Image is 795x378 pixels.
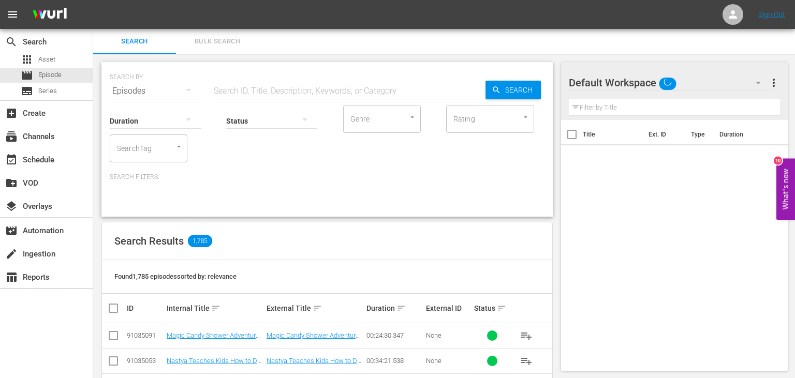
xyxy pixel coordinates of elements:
[5,177,18,189] span: VOD
[267,302,363,314] div: External Title
[313,304,322,313] span: sort
[5,224,18,237] span: Automation
[167,357,261,372] a: Nastya Teaches Kids How to Do School the Right Way
[127,357,164,365] div: 91035053
[167,331,260,355] a: Magic Candy Shower Adventure with [PERSON_NAME] and Friends
[520,355,533,367] span: playlist_add
[5,271,18,283] span: Reports
[501,81,541,99] span: Search
[366,302,423,314] div: Duration
[21,69,33,82] span: Episode
[366,331,423,339] div: 00:24:30.347
[514,349,539,373] button: playlist_add
[5,36,18,48] span: Search
[521,112,531,122] button: Open
[396,304,406,313] span: sort
[497,304,506,313] span: sort
[114,273,237,280] span: Found 1,785 episodes sorted by: relevance
[426,331,471,339] div: None
[768,77,780,89] span: more_vert
[685,120,713,149] th: Type
[38,54,55,65] span: Asset
[21,53,33,66] span: Asset
[758,10,785,19] a: Sign Out
[267,357,361,372] a: Nastya Teaches Kids How to Do School the Right Way
[642,120,685,149] th: Ext. ID
[99,36,170,48] span: Search
[768,70,780,95] button: more_vert
[426,304,471,312] div: External ID
[211,304,220,313] span: sort
[776,158,795,220] button: Open Feedback Widget
[21,85,33,97] span: Series
[110,173,544,182] p: Search Filters:
[38,86,57,96] span: Series
[188,235,212,247] span: 1,785
[366,357,423,365] div: 00:34:21.538
[5,154,18,166] span: Schedule
[407,112,417,122] button: Open
[5,248,18,260] span: Ingestion
[38,70,62,80] span: Episode
[474,302,511,314] div: Status
[25,3,75,27] img: ans4CAIJ8jUAAAAAAAAAAAAAAAAAAAAAAAAgQb4GAAAAAAAAAAAAAAAAAAAAAAAAJMjXAAAAAAAAAAAAAAAAAAAAAAAAgAT5G...
[485,81,541,99] button: Search
[569,68,771,97] div: Default Workspace
[5,107,18,119] span: Create
[514,323,539,348] button: playlist_add
[267,331,360,355] a: Magic Candy Shower Adventure with [PERSON_NAME] and Friends
[5,130,18,143] span: Channels
[127,304,164,312] div: ID
[182,36,253,48] span: Bulk Search
[110,77,201,105] div: Episodes
[127,331,164,339] div: 91035091
[713,120,775,149] th: Duration
[167,302,263,314] div: Internal Title
[583,120,642,149] th: Title
[520,329,533,342] span: playlist_add
[774,156,782,164] div: 10
[6,8,19,21] span: menu
[114,235,184,247] span: Search Results
[174,142,184,152] button: Open
[5,200,18,213] span: Overlays
[426,357,471,365] div: None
